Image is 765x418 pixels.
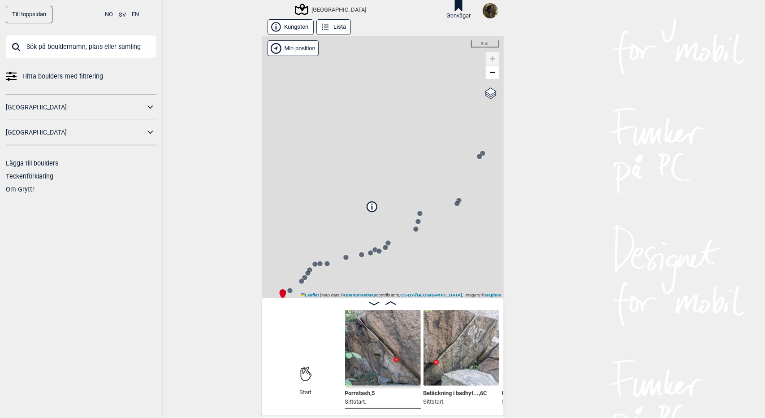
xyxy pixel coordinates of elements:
a: Hitta boulders med filtrering [6,70,156,83]
a: Om Gryttr [6,186,35,193]
a: Lägga till boulders [6,160,58,167]
button: SV [119,6,126,24]
a: Leaflet [301,292,319,297]
p: Sittstart. [502,397,538,406]
button: Lista [316,19,351,35]
img: Betackning i badhytten [424,310,499,386]
span: − [489,66,495,78]
img: Porrstash [345,310,421,386]
span: Porrstash , 5 [345,388,375,396]
a: Mapbox [485,292,501,297]
button: Kungsten [268,19,314,35]
span: | [320,292,322,297]
button: NO [105,6,113,23]
div: [GEOGRAPHIC_DATA] [296,4,366,15]
span: Start [300,389,312,396]
a: OpenStreetMap [344,292,376,297]
img: Falling [483,3,498,18]
a: Till toppsidan [6,6,52,23]
a: Zoom in [486,52,499,65]
a: CC-BY-[GEOGRAPHIC_DATA] [400,292,462,297]
input: Sök på bouldernamn, plats eller samling [6,35,156,58]
div: 5 m [471,40,499,48]
span: Betäckning i badhyt... , 6C [424,388,488,396]
div: Vis min position [268,40,319,56]
a: [GEOGRAPHIC_DATA] [6,126,145,139]
a: Zoom out [486,65,499,79]
div: Map data © contributors, , Imagery © [298,292,504,298]
button: EN [132,6,139,23]
p: Sittstart. [424,397,488,406]
a: Teckenförklaring [6,173,53,180]
a: [GEOGRAPHIC_DATA] [6,101,145,114]
p: Sittstart. [345,397,375,406]
a: Layers [482,83,499,103]
span: + [489,53,495,64]
span: Karatefylla , 5+ [502,388,538,396]
span: Hitta boulders med filtrering [22,70,103,83]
